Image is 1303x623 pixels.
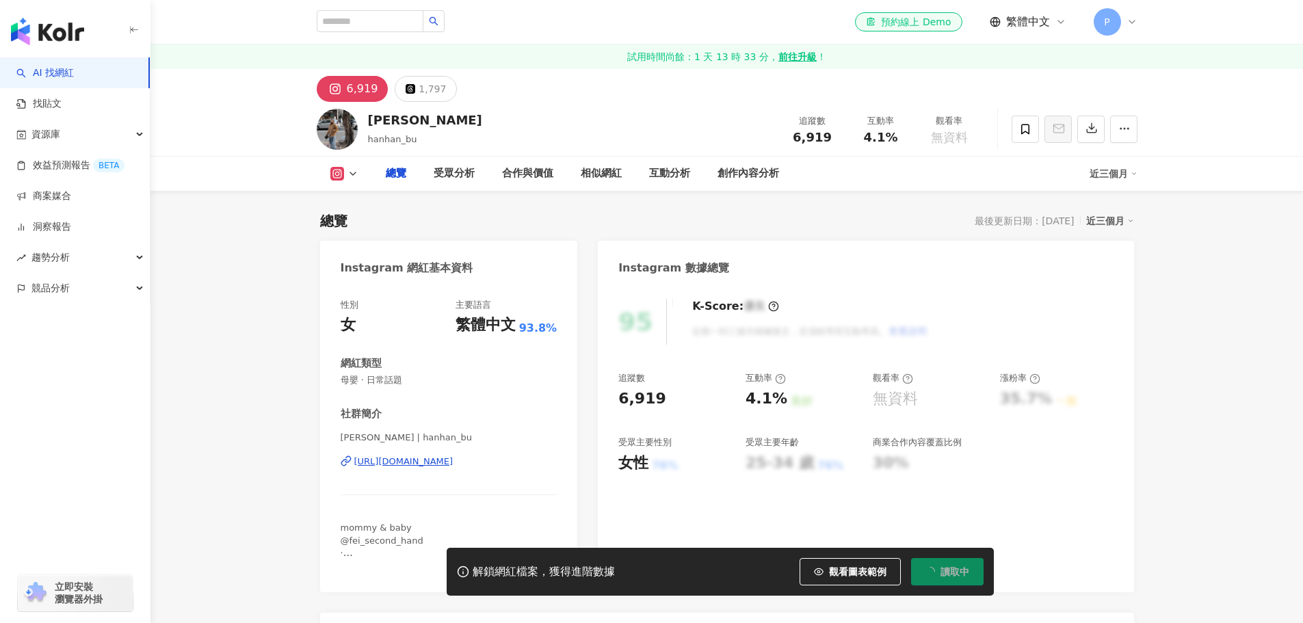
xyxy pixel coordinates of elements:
span: 競品分析 [31,273,70,304]
div: 1,797 [419,79,446,98]
a: 洞察報告 [16,220,71,234]
a: 試用時間尚餘：1 天 13 時 33 分，前往升級！ [150,44,1303,69]
div: 受眾分析 [434,165,475,182]
a: searchAI 找網紅 [16,66,74,80]
div: 受眾主要年齡 [746,436,799,449]
span: mommy & baby @fei_second_hand · 「團購」7/27 — 8/3 La nube親子選物 ggomoosin學步襪鞋 & bebenuvo推車墊 [341,522,509,583]
div: 繁體中文 [456,315,516,336]
span: search [429,16,438,26]
div: 6,919 [618,388,666,410]
div: 網紅類型 [341,356,382,371]
div: 總覽 [320,211,347,230]
a: 效益預測報告BETA [16,159,124,172]
span: 繁體中文 [1006,14,1050,29]
span: hanhan_bu [368,134,417,144]
div: 預約線上 Demo [866,15,951,29]
div: [URL][DOMAIN_NAME] [354,455,453,468]
div: 6,919 [347,79,378,98]
a: 預約線上 Demo [855,12,962,31]
div: 無資料 [873,388,918,410]
div: 近三個月 [1090,163,1137,185]
div: 觀看率 [873,372,913,384]
div: 主要語言 [456,299,491,311]
a: [URL][DOMAIN_NAME] [341,455,557,468]
button: 1,797 [395,76,457,102]
span: P [1104,14,1109,29]
span: [PERSON_NAME] | hanhan_bu [341,432,557,444]
div: [PERSON_NAME] [368,111,482,129]
div: 追蹤數 [618,372,645,384]
span: loading [925,567,935,576]
div: 合作與價值 [502,165,553,182]
div: 女 [341,315,356,336]
span: 觀看圖表範例 [829,566,886,577]
div: 漲粉率 [1000,372,1040,384]
div: 互動率 [746,372,786,384]
div: 創作內容分析 [718,165,779,182]
span: 4.1% [864,131,898,144]
div: 總覽 [386,165,406,182]
button: 觀看圖表範例 [800,558,901,585]
div: 追蹤數 [787,114,839,128]
div: Instagram 網紅基本資料 [341,261,473,276]
a: 商案媒合 [16,189,71,203]
div: K-Score : [692,299,779,314]
span: 趨勢分析 [31,242,70,273]
div: 社群簡介 [341,407,382,421]
div: 相似網紅 [581,165,622,182]
div: 解鎖網紅檔案，獲得進階數據 [473,565,615,579]
div: 互動分析 [649,165,690,182]
a: chrome extension立即安裝 瀏覽器外掛 [18,574,133,611]
a: 找貼文 [16,97,62,111]
img: logo [11,18,84,45]
img: KOL Avatar [317,109,358,150]
div: 女性 [618,453,648,474]
div: Instagram 數據總覽 [618,261,729,276]
div: 近三個月 [1086,212,1134,230]
span: rise [16,253,26,263]
span: 無資料 [931,131,968,144]
span: 資源庫 [31,119,60,150]
div: 互動率 [855,114,907,128]
span: 母嬰 · 日常話題 [341,374,557,386]
span: 93.8% [519,321,557,336]
div: 最後更新日期：[DATE] [975,215,1074,226]
div: 4.1% [746,388,787,410]
span: 讀取中 [940,566,969,577]
button: 讀取中 [911,558,984,585]
strong: 前往升級 [778,50,817,64]
span: 立即安裝 瀏覽器外掛 [55,581,103,605]
img: chrome extension [22,582,49,604]
span: 6,919 [793,130,832,144]
div: 商業合作內容覆蓋比例 [873,436,962,449]
div: 受眾主要性別 [618,436,672,449]
button: 6,919 [317,76,389,102]
div: 性別 [341,299,358,311]
div: 觀看率 [923,114,975,128]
